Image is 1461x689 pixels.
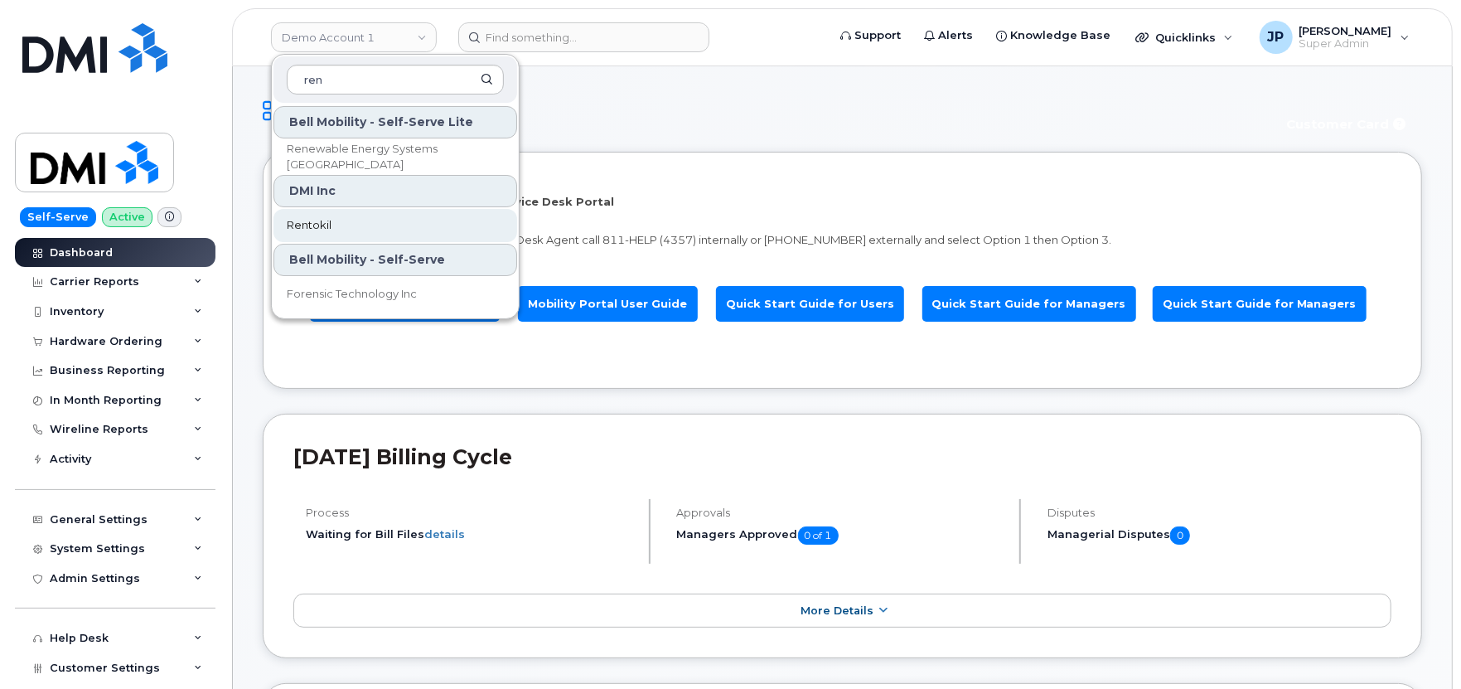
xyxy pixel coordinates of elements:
[798,526,839,545] span: 0 of 1
[273,175,517,207] div: DMI Inc
[273,278,517,311] a: Forensic Technology Inc
[273,209,517,242] a: Rentokil
[1153,286,1367,322] a: Quick Start Guide for Managers
[287,286,417,303] span: Forensic Technology Inc
[1047,507,1391,519] h4: Disputes
[922,286,1136,322] a: Quick Start Guide for Managers
[306,507,635,519] h4: Process
[306,232,1379,248] p: To speak with a Mobile Device Service Desk Agent call 811-HELP (4357) internally or [PHONE_NUMBER...
[424,527,465,541] a: details
[1170,526,1190,545] span: 0
[263,96,1265,125] h1: Dashboard
[1047,526,1391,545] h5: Managerial Disputes
[293,444,1391,469] h2: [DATE] Billing Cycle
[273,140,517,173] a: Renewable Energy Systems [GEOGRAPHIC_DATA]
[677,526,1006,545] h5: Managers Approved
[287,141,477,173] span: Renewable Energy Systems [GEOGRAPHIC_DATA]
[518,286,698,322] a: Mobility Portal User Guide
[677,507,1006,519] h4: Approvals
[287,217,331,234] span: Rentokil
[273,106,517,138] div: Bell Mobility - Self-Serve Lite
[801,604,873,617] span: More Details
[1273,109,1422,138] button: Customer Card
[273,244,517,276] div: Bell Mobility - Self-Serve
[306,194,1379,210] p: Welcome to the Mobile Device Service Desk Portal
[716,286,904,322] a: Quick Start Guide for Users
[287,65,504,95] input: Search
[306,526,635,542] li: Waiting for Bill Files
